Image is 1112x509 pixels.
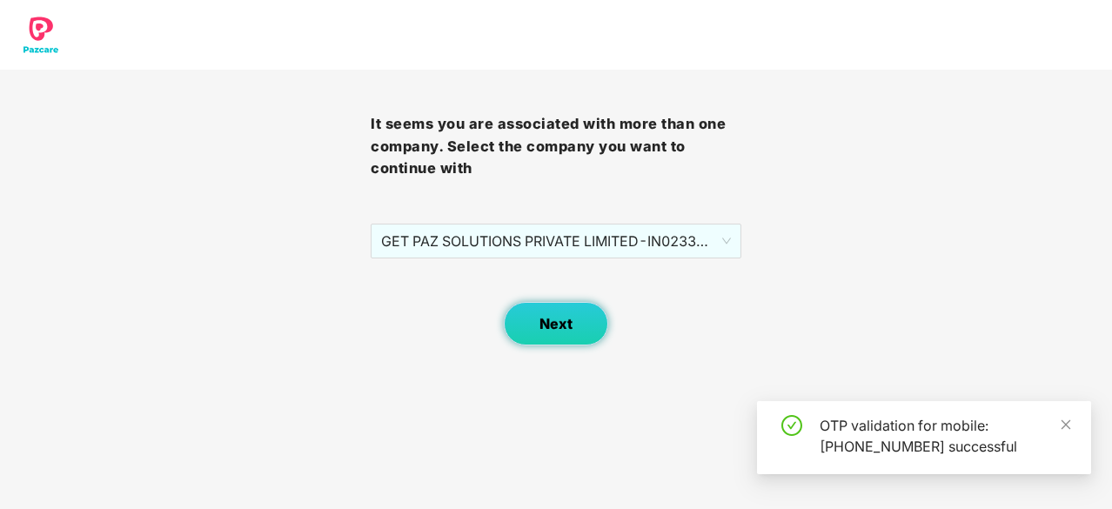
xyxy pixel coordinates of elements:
[539,316,573,332] span: Next
[381,224,731,258] span: GET PAZ SOLUTIONS PRIVATE LIMITED - IN0233 - EMPLOYEE
[504,302,608,345] button: Next
[1060,419,1072,431] span: close
[820,415,1070,457] div: OTP validation for mobile: [PHONE_NUMBER] successful
[371,113,741,180] h3: It seems you are associated with more than one company. Select the company you want to continue with
[781,415,802,436] span: check-circle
